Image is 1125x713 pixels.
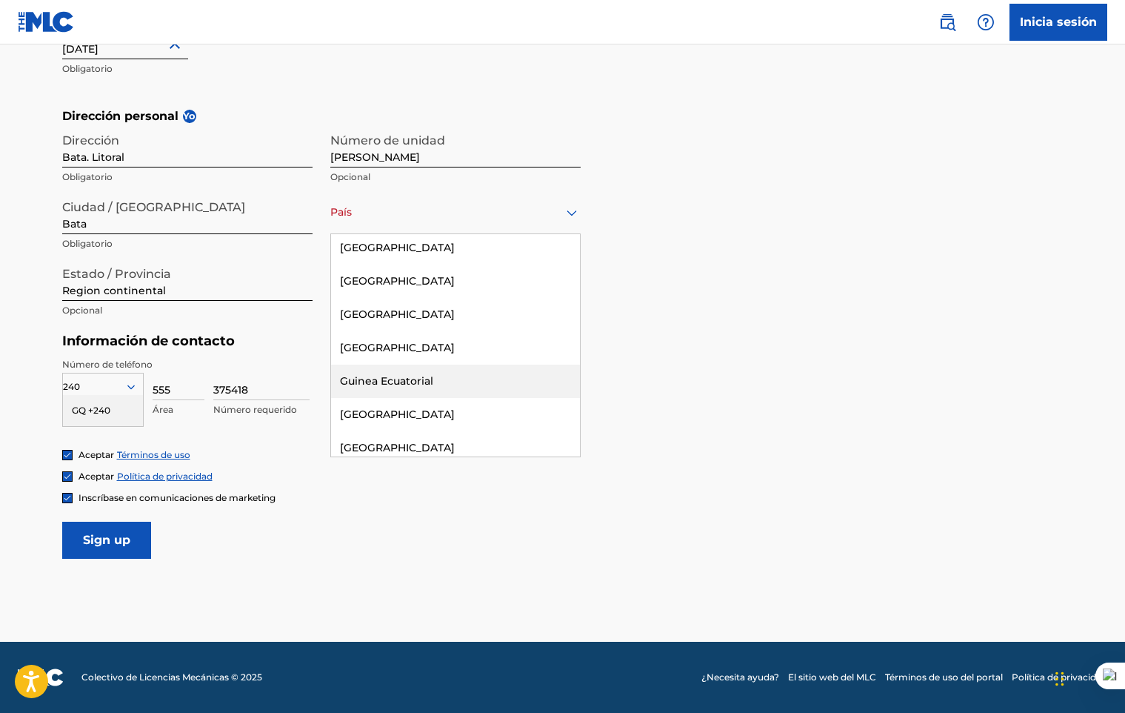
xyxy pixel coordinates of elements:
[81,671,262,684] span: Colectivo de Licencias Mecánicas © 2025
[63,395,143,426] div: GQ +240
[79,449,114,460] span: Aceptar
[885,671,1003,684] a: Términos de uso del portal
[18,11,75,33] img: MLC Logo
[62,62,313,76] p: Obligatorio
[331,265,580,298] div: [GEOGRAPHIC_DATA]
[330,170,581,184] p: Opcional
[971,7,1001,37] div: Help
[788,671,876,684] a: El sitio web del MLC
[1055,657,1064,701] div: Drag
[331,231,580,265] div: [GEOGRAPHIC_DATA]
[62,522,151,559] input: Sign up
[153,403,204,417] p: Área
[701,671,779,684] a: ¿Necesita ayuda?
[932,7,962,37] a: Public Search
[1009,4,1107,41] a: Inicia sesión
[1012,671,1107,684] a: Política de privacidad
[331,298,580,331] div: [GEOGRAPHIC_DATA]
[331,398,580,431] div: [GEOGRAPHIC_DATA]
[331,431,580,465] div: [GEOGRAPHIC_DATA]
[117,471,213,482] a: Política de privacidad
[18,669,64,686] img: logo
[938,13,956,31] img: search
[977,13,995,31] img: help
[1051,642,1125,713] iframe: Chat Widget
[213,403,310,417] p: Número requerido
[63,472,72,481] img: casilla de verificación
[331,331,580,365] div: [GEOGRAPHIC_DATA]
[62,170,313,184] p: Obligatorio
[62,333,581,350] h5: Información de contacto
[62,107,178,125] font: Dirección personal
[331,365,580,398] div: Guinea Ecuatorial
[183,110,196,123] span: Yo
[117,449,190,460] a: Términos de uso
[63,494,72,503] img: casilla de verificación
[62,304,313,317] p: Opcional
[63,451,72,460] img: casilla de verificación
[62,237,313,251] p: Obligatorio
[79,471,114,482] span: Aceptar
[79,492,276,503] span: Inscríbase en comunicaciones de marketing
